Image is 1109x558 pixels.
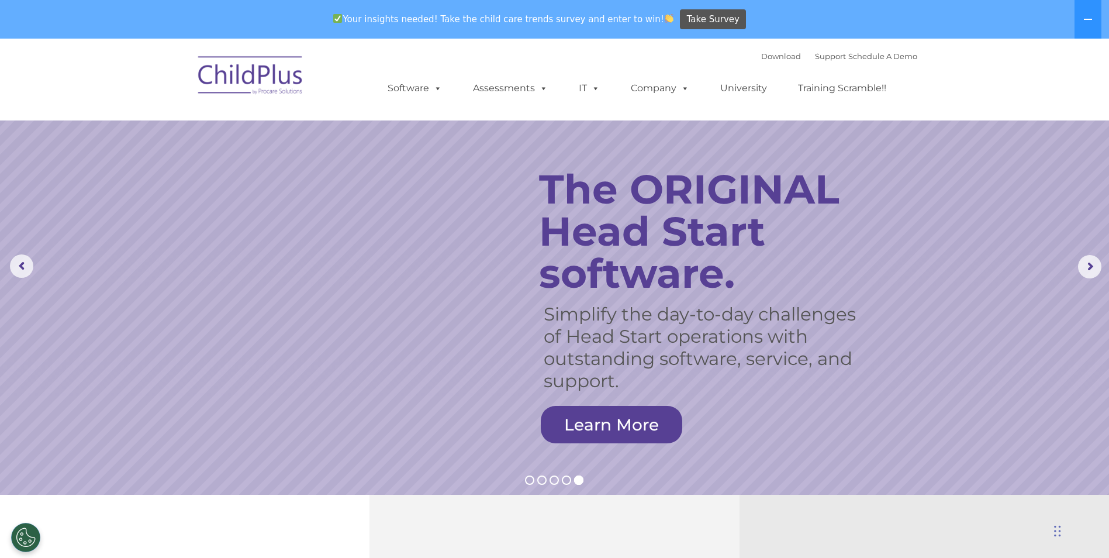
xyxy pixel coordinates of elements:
a: Schedule A Demo [848,51,917,61]
a: Assessments [461,77,559,100]
rs-layer: The ORIGINAL Head Start software. [539,168,885,294]
a: Company [619,77,701,100]
a: IT [567,77,611,100]
a: Support [815,51,846,61]
img: 👏 [665,14,673,23]
a: Download [761,51,801,61]
a: Software [376,77,454,100]
img: ChildPlus by Procare Solutions [192,48,309,106]
a: University [709,77,779,100]
a: Training Scramble!! [786,77,898,100]
button: Cookies Settings [11,523,40,552]
span: Take Survey [687,9,740,30]
iframe: Chat Widget [918,432,1109,558]
div: Drag [1054,514,1061,549]
a: Learn More [541,406,682,443]
img: ✅ [333,14,342,23]
rs-layer: Simplify the day-to-day challenges of Head Start operations with outstanding software, service, a... [544,303,868,392]
font: | [761,51,917,61]
span: Your insights needed! Take the child care trends survey and enter to win! [329,8,679,30]
a: Take Survey [680,9,746,30]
